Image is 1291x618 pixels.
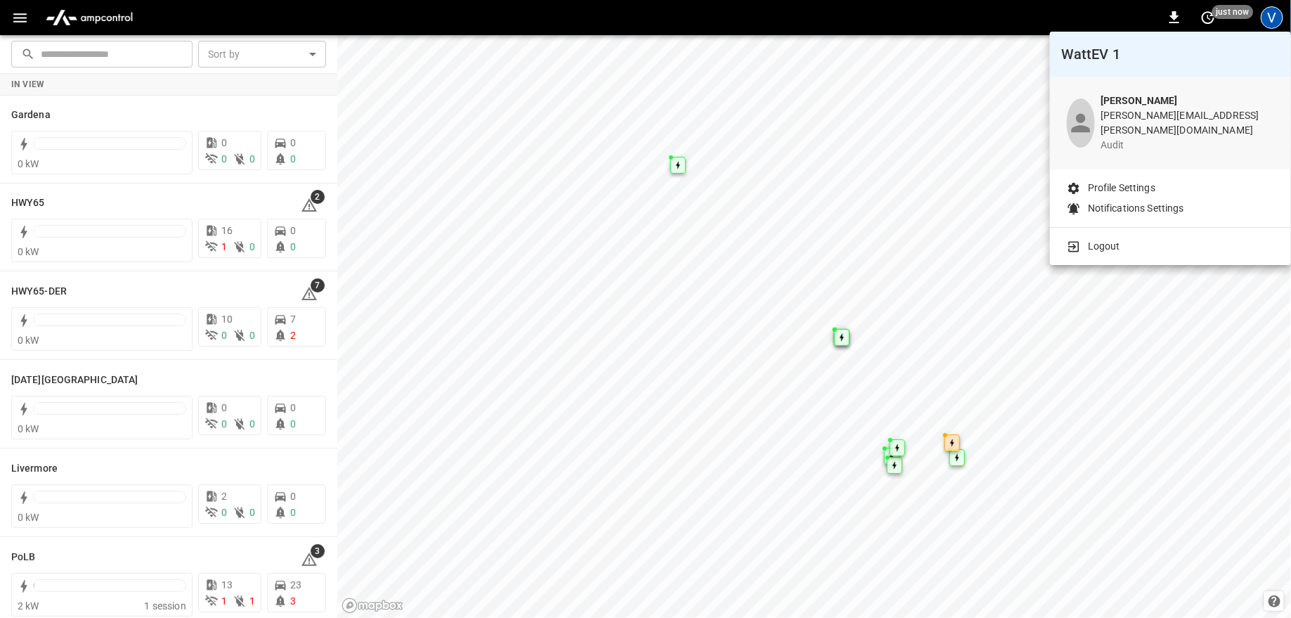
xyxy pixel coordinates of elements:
[1061,43,1280,65] h6: WattEV 1
[1101,108,1274,138] p: [PERSON_NAME][EMAIL_ADDRESS][PERSON_NAME][DOMAIN_NAME]
[1101,138,1274,153] p: audit
[1101,95,1178,106] b: [PERSON_NAME]
[1088,181,1155,195] p: Profile Settings
[1088,239,1120,254] p: Logout
[1067,98,1095,148] div: profile-icon
[1088,201,1184,216] p: Notifications Settings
